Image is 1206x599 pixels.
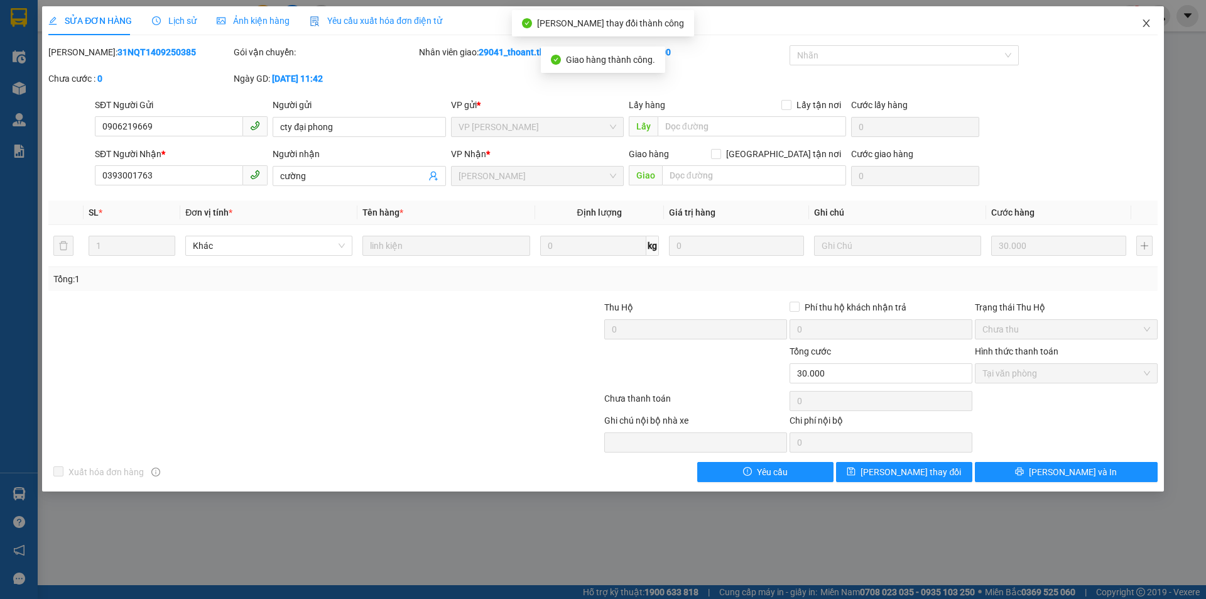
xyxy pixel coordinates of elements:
div: Người gửi [273,98,445,112]
span: Tổng cước [790,346,831,356]
div: Người nhận [273,147,445,161]
input: Dọc đường [658,116,846,136]
div: [PERSON_NAME]: [48,45,231,59]
button: plus [1136,236,1153,256]
b: 0 [97,74,102,84]
div: Chưa cước : [48,72,231,85]
img: icon [310,16,320,26]
span: Thu Hộ [604,302,633,312]
span: exclamation-circle [743,467,752,477]
span: VP Nguyễn Quốc Trị [459,118,616,136]
span: Tại văn phòng [982,364,1150,383]
span: Tên hàng [362,207,403,217]
span: info-circle [151,468,160,476]
div: VP gửi [451,98,624,112]
input: 0 [991,236,1126,256]
span: Cước hàng [991,207,1035,217]
input: Dọc đường [662,165,846,185]
span: Lịch sử [152,16,197,26]
input: VD: Bàn, Ghế [362,236,530,256]
div: Ghi chú nội bộ nhà xe [604,414,787,432]
button: delete [53,236,73,256]
div: Tổng: 1 [53,272,465,286]
button: printer[PERSON_NAME] và In [975,462,1158,482]
label: Cước giao hàng [851,149,913,159]
b: 31NQT1409250385 [117,47,196,57]
span: VP Nhận [451,149,486,159]
div: Chi phí nội bộ [790,414,972,432]
span: Đơn vị tính [185,207,232,217]
span: Chưa thu [982,320,1150,339]
span: check-circle [522,18,532,28]
span: Ảnh kiện hàng [217,16,290,26]
span: [PERSON_NAME] và In [1029,465,1117,479]
label: Hình thức thanh toán [975,346,1058,356]
span: SL [89,207,99,217]
span: check-circle [551,55,561,65]
span: printer [1015,467,1024,477]
span: phone [250,170,260,180]
th: Ghi chú [809,201,986,225]
span: [PERSON_NAME] thay đổi thành công [537,18,684,28]
label: Cước lấy hàng [851,100,908,110]
input: Cước giao hàng [851,166,979,186]
input: Cước lấy hàng [851,117,979,137]
span: SỬA ĐƠN HÀNG [48,16,132,26]
div: SĐT Người Nhận [95,147,268,161]
div: Nhân viên giao: [419,45,602,59]
span: Phí thu hộ khách nhận trả [800,300,911,314]
span: [PERSON_NAME] thay đổi [861,465,961,479]
span: Lấy tận nơi [791,98,846,112]
span: Giao [629,165,662,185]
b: [DATE] 11:42 [272,74,323,84]
span: user-add [428,171,438,181]
span: close [1141,18,1151,28]
button: Close [1129,6,1164,41]
span: save [847,467,856,477]
input: 0 [669,236,804,256]
span: [GEOGRAPHIC_DATA] tận nơi [721,147,846,161]
button: exclamation-circleYêu cầu [697,462,834,482]
span: Yêu cầu xuất hóa đơn điện tử [310,16,442,26]
span: Yêu cầu [757,465,788,479]
b: 29041_thoant.thoidai [479,47,565,57]
div: Ngày GD: [234,72,416,85]
span: Giao hàng [629,149,669,159]
span: Lấy [629,116,658,136]
span: Xuất hóa đơn hàng [63,465,149,479]
span: picture [217,16,225,25]
span: kg [646,236,659,256]
span: Giá trị hàng [669,207,715,217]
div: Gói vận chuyển: [234,45,416,59]
span: edit [48,16,57,25]
span: Lấy hàng [629,100,665,110]
span: clock-circle [152,16,161,25]
button: save[PERSON_NAME] thay đổi [836,462,972,482]
span: Khác [193,236,345,255]
div: Cước rồi : [604,45,787,59]
span: Định lượng [577,207,622,217]
input: Ghi Chú [814,236,981,256]
div: Trạng thái Thu Hộ [975,300,1158,314]
div: Chưa thanh toán [603,392,788,414]
span: Giao hàng thành công. [566,55,655,65]
span: phone [250,121,260,131]
span: Lý Nhân [459,167,616,185]
div: SĐT Người Gửi [95,98,268,112]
